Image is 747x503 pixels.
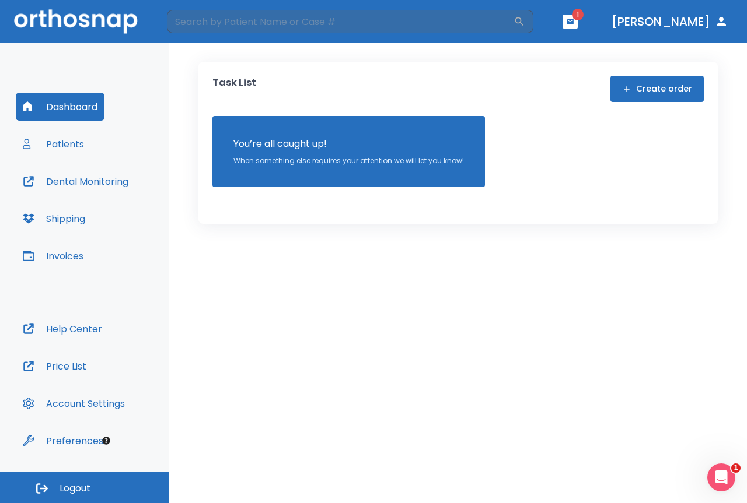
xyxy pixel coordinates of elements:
[607,11,733,32] button: [PERSON_NAME]
[16,167,135,195] button: Dental Monitoring
[16,130,91,158] button: Patients
[16,389,132,417] button: Account Settings
[212,76,256,102] p: Task List
[14,9,138,33] img: Orthosnap
[16,242,90,270] button: Invoices
[16,427,110,455] button: Preferences
[60,482,90,495] span: Logout
[101,435,111,446] div: Tooltip anchor
[610,76,704,102] button: Create order
[572,9,584,20] span: 1
[233,137,464,151] p: You’re all caught up!
[16,352,93,380] button: Price List
[16,93,104,121] button: Dashboard
[233,156,464,166] p: When something else requires your attention we will let you know!
[16,315,109,343] button: Help Center
[167,10,514,33] input: Search by Patient Name or Case #
[707,463,735,491] iframe: Intercom live chat
[16,205,92,233] button: Shipping
[731,463,741,473] span: 1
